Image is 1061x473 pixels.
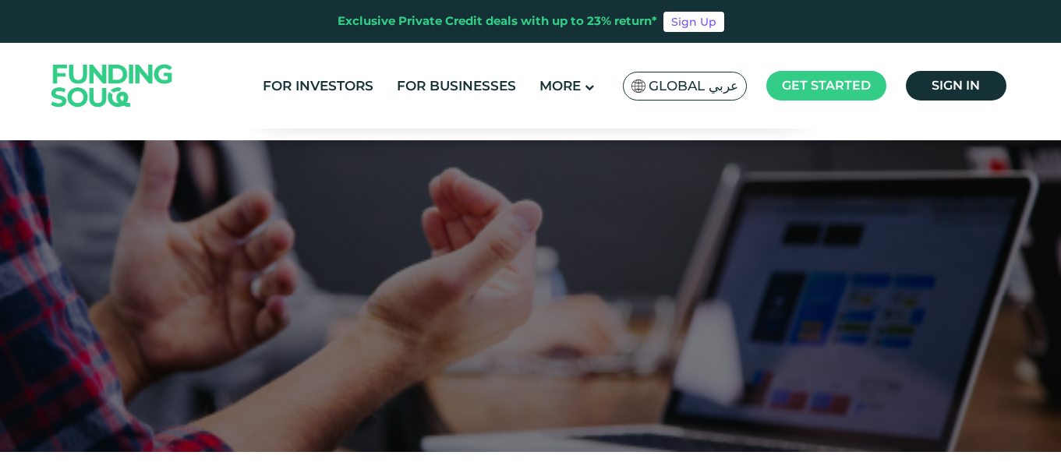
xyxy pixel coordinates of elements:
[932,78,980,93] span: Sign in
[663,12,724,32] a: Sign Up
[36,46,189,125] img: Logo
[631,79,645,93] img: SA Flag
[649,77,738,95] span: Global عربي
[338,12,657,30] div: Exclusive Private Credit deals with up to 23% return*
[906,71,1006,101] a: Sign in
[259,73,377,99] a: For Investors
[782,78,871,93] span: Get started
[393,73,520,99] a: For Businesses
[539,78,581,94] span: More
